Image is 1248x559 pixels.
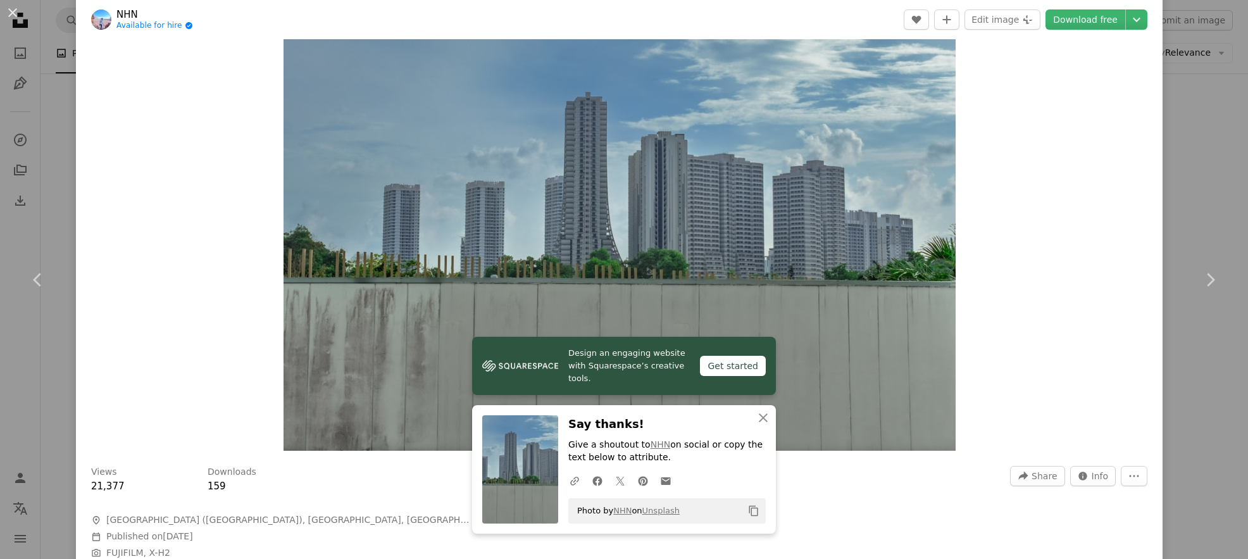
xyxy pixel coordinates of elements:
[284,3,956,451] img: Cityscape with skyscrapers on a cloudy day.
[1070,466,1116,486] button: Stats about this image
[1032,467,1057,486] span: Share
[904,9,929,30] button: Like
[1172,219,1248,341] a: Next
[609,468,632,493] a: Share on Twitter
[284,3,956,451] button: Zoom in on this image
[700,356,766,376] div: Get started
[1045,9,1125,30] a: Download free
[568,415,766,434] h3: Say thanks!
[91,9,111,30] img: Go to NHN's profile
[568,439,766,464] p: Give a shoutout to on social or copy the text below to attribute.
[106,514,471,527] span: [GEOGRAPHIC_DATA] ([GEOGRAPHIC_DATA]), [GEOGRAPHIC_DATA], [GEOGRAPHIC_DATA], [GEOGRAPHIC_DATA]
[1010,466,1064,486] button: Share this image
[586,468,609,493] a: Share on Facebook
[91,480,125,492] span: 21,377
[1126,9,1147,30] button: Choose download size
[632,468,654,493] a: Share on Pinterest
[934,9,959,30] button: Add to Collection
[568,347,690,385] span: Design an engaging website with Squarespace’s creative tools.
[1121,466,1147,486] button: More Actions
[116,21,193,31] a: Available for hire
[651,439,670,449] a: NHN
[472,337,776,395] a: Design an engaging website with Squarespace’s creative tools.Get started
[91,466,117,479] h3: Views
[571,501,680,521] span: Photo by on
[163,531,192,541] time: June 16, 2025 at 9:09:11 PM GMT+5:30
[964,9,1040,30] button: Edit image
[1092,467,1109,486] span: Info
[613,506,632,515] a: NHN
[208,466,256,479] h3: Downloads
[642,506,680,515] a: Unsplash
[106,531,193,541] span: Published on
[654,468,677,493] a: Share over email
[116,8,193,21] a: NHN
[482,356,558,375] img: file-1606177908946-d1eed1cbe4f5image
[208,480,226,492] span: 159
[743,500,764,522] button: Copy to clipboard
